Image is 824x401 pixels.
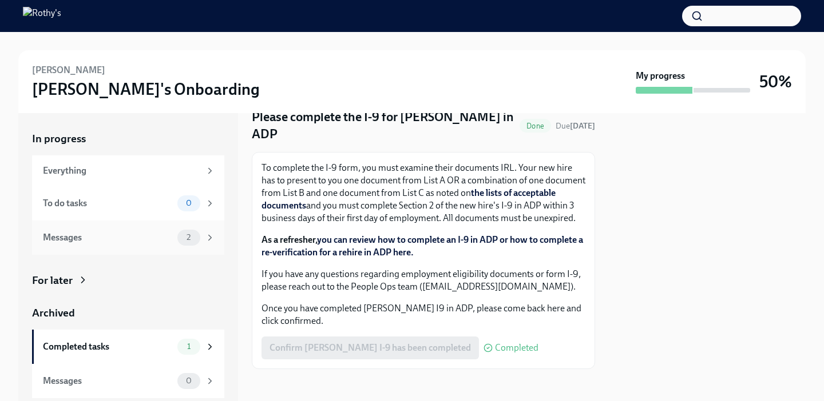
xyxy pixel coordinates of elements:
div: To do tasks [43,197,173,210]
h4: Please complete the I-9 for [PERSON_NAME] in ADP [252,109,515,143]
a: For later [32,273,224,288]
span: 0 [179,199,199,207]
div: Messages [43,375,173,387]
span: Completed [495,343,538,352]
h3: 50% [759,71,792,92]
a: Messages0 [32,364,224,398]
div: Completed tasks [43,340,173,353]
a: Archived [32,306,224,320]
img: Rothy's [23,7,61,25]
p: If you have any questions regarding employment eligibility documents or form I-9, please reach ou... [262,268,585,293]
h6: [PERSON_NAME] [32,64,105,77]
span: 1 [180,342,197,351]
span: September 18th, 2025 12:00 [556,121,595,131]
a: In progress [32,131,224,146]
h3: [PERSON_NAME]'s Onboarding [32,79,260,99]
span: Due [556,121,595,131]
a: Everything [32,155,224,186]
div: For later [32,273,73,288]
span: Done [520,122,551,130]
div: Everything [43,165,200,177]
p: To complete the I-9 form, you must examine their documents IRL. Your new hire has to present to y... [262,162,585,224]
a: Completed tasks1 [32,330,224,364]
p: Once you have completed [PERSON_NAME] I9 in ADP, please come back here and click confirmed. [262,302,585,327]
span: 0 [179,376,199,385]
strong: [DATE] [570,121,595,131]
a: To do tasks0 [32,186,224,220]
a: you can review how to complete an I-9 in ADP or how to complete a re-verification for a rehire in... [262,234,583,258]
strong: As a refresher, [262,234,583,258]
strong: My progress [636,70,685,82]
a: Messages2 [32,220,224,255]
span: 2 [180,233,197,242]
div: Messages [43,231,173,244]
